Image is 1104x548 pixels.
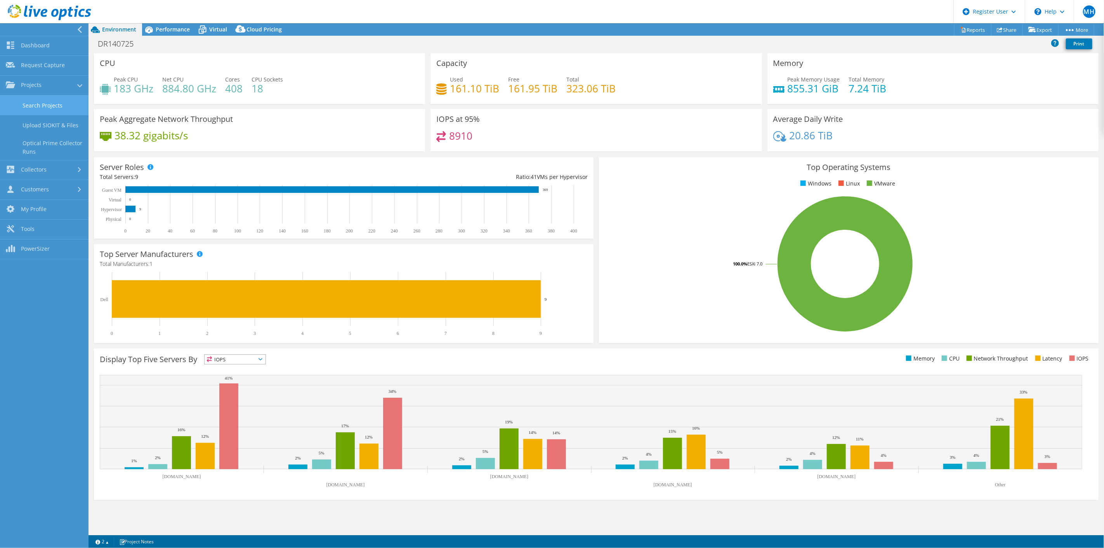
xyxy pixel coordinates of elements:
[252,76,283,83] span: CPU Sockets
[605,163,1093,172] h3: Top Operating Systems
[100,59,115,68] h3: CPU
[505,420,513,424] text: 19%
[444,331,447,336] text: 7
[940,354,960,363] li: CPU
[788,76,840,83] span: Peak Memory Usage
[279,228,286,234] text: 140
[391,228,398,234] text: 240
[508,84,557,93] h4: 161.95 TiB
[349,331,351,336] text: 5
[459,456,465,461] text: 2%
[837,179,860,188] li: Linux
[950,455,956,460] text: 3%
[301,228,308,234] text: 160
[991,24,1023,36] a: Share
[146,228,150,234] text: 20
[529,430,536,435] text: 14%
[566,84,616,93] h4: 323.06 TiB
[156,26,190,33] span: Performance
[622,456,628,460] text: 2%
[326,482,365,487] text: [DOMAIN_NAME]
[397,331,399,336] text: 6
[654,482,692,487] text: [DOMAIN_NAME]
[102,187,122,193] text: Guest VM
[552,430,560,435] text: 14%
[225,76,240,83] span: Cores
[856,437,864,441] text: 11%
[100,173,344,181] div: Total Servers:
[201,434,209,439] text: 12%
[155,455,161,460] text: 2%
[1022,24,1059,36] a: Export
[450,84,499,93] h4: 161.10 TiB
[190,228,195,234] text: 60
[692,426,700,430] text: 16%
[818,474,856,479] text: [DOMAIN_NAME]
[954,24,991,36] a: Reports
[849,84,887,93] h4: 7.24 TiB
[543,188,548,192] text: 369
[102,26,136,33] span: Environment
[717,450,723,454] text: 5%
[545,297,547,302] text: 9
[798,179,831,188] li: Windows
[389,389,396,394] text: 34%
[114,537,159,546] a: Project Notes
[206,331,208,336] text: 2
[413,228,420,234] text: 260
[139,207,141,211] text: 9
[295,456,301,460] text: 2%
[786,457,792,461] text: 2%
[436,115,480,123] h3: IOPS at 95%
[346,228,353,234] text: 200
[773,115,843,123] h3: Average Daily Write
[668,429,676,434] text: 15%
[788,84,840,93] h4: 855.31 GiB
[832,435,840,440] text: 12%
[865,179,895,188] li: VMware
[508,76,519,83] span: Free
[319,451,325,455] text: 5%
[100,163,144,172] h3: Server Roles
[324,228,331,234] text: 180
[163,474,201,479] text: [DOMAIN_NAME]
[213,228,217,234] text: 80
[344,173,587,181] div: Ratio: VMs per Hypervisor
[234,228,241,234] text: 100
[209,26,227,33] span: Virtual
[540,331,542,336] text: 9
[1033,354,1062,363] li: Latency
[205,355,266,364] span: IOPS
[965,354,1028,363] li: Network Throughput
[368,228,375,234] text: 220
[131,458,137,463] text: 1%
[106,217,122,222] text: Physical
[436,228,443,234] text: 280
[100,115,233,123] h3: Peak Aggregate Network Throughput
[747,261,762,267] tspan: ESXi 7.0
[365,435,373,439] text: 12%
[341,423,349,428] text: 17%
[162,76,184,83] span: Net CPU
[114,84,153,93] h4: 183 GHz
[1068,354,1089,363] li: IOPS
[1045,454,1050,459] text: 3%
[904,354,935,363] li: Memory
[733,261,747,267] tspan: 100.0%
[458,228,465,234] text: 300
[114,76,138,83] span: Peak CPU
[481,228,488,234] text: 320
[1083,5,1095,18] span: MH
[256,228,263,234] text: 120
[995,482,1005,487] text: Other
[492,331,495,336] text: 8
[1020,390,1028,394] text: 33%
[570,228,577,234] text: 400
[158,331,161,336] text: 1
[90,537,114,546] a: 2
[450,76,463,83] span: Used
[773,59,804,68] h3: Memory
[111,331,113,336] text: 0
[115,131,188,140] h4: 38.32 gigabits/s
[177,427,185,432] text: 16%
